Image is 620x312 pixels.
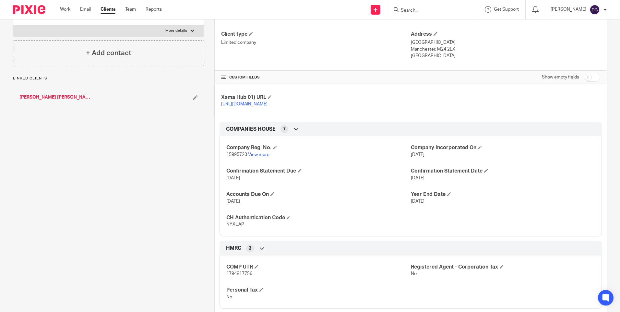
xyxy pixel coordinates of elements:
[411,191,595,198] h4: Year End Date
[400,8,459,14] input: Search
[226,264,411,270] h4: COMP UTR
[226,199,240,204] span: [DATE]
[86,48,131,58] h4: + Add contact
[411,168,595,174] h4: Confirmation Statement Date
[411,176,424,180] span: [DATE]
[221,94,411,101] h4: Xama Hub 01) URL
[101,6,115,13] a: Clients
[221,102,268,106] a: [URL][DOMAIN_NAME]
[165,28,187,33] p: More details
[226,295,232,299] span: No
[226,168,411,174] h4: Confirmation Statement Due
[226,126,276,133] span: COMPANIES HOUSE
[13,76,204,81] p: Linked clients
[226,144,411,151] h4: Company Reg. No.
[226,245,241,252] span: HMRC
[221,31,411,38] h4: Client type
[60,6,70,13] a: Work
[19,94,91,101] a: [PERSON_NAME] [PERSON_NAME]
[411,152,424,157] span: [DATE]
[494,7,519,12] span: Get Support
[146,6,162,13] a: Reports
[411,264,595,270] h4: Registered Agent - Corporation Tax
[221,75,411,80] h4: CUSTOM FIELDS
[411,31,600,38] h4: Address
[551,6,586,13] p: [PERSON_NAME]
[226,222,244,227] span: NYXUAP
[221,39,411,46] p: Limited company
[226,176,240,180] span: [DATE]
[249,245,251,252] span: 3
[411,53,600,59] p: [GEOGRAPHIC_DATA]
[248,152,269,157] a: View more
[542,74,579,80] label: Show empty fields
[226,152,247,157] span: 15995723
[283,126,286,132] span: 7
[13,5,45,14] img: Pixie
[125,6,136,13] a: Team
[411,271,417,276] span: No
[411,144,595,151] h4: Company Incorporated On
[411,39,600,46] p: [GEOGRAPHIC_DATA]
[590,5,600,15] img: svg%3E
[411,46,600,53] p: Manchester, M24 2LX
[80,6,91,13] a: Email
[226,214,411,221] h4: CH Authentication Code
[226,191,411,198] h4: Accounts Due On
[411,199,424,204] span: [DATE]
[226,287,411,294] h4: Personal Tax
[226,271,252,276] span: 1794817756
